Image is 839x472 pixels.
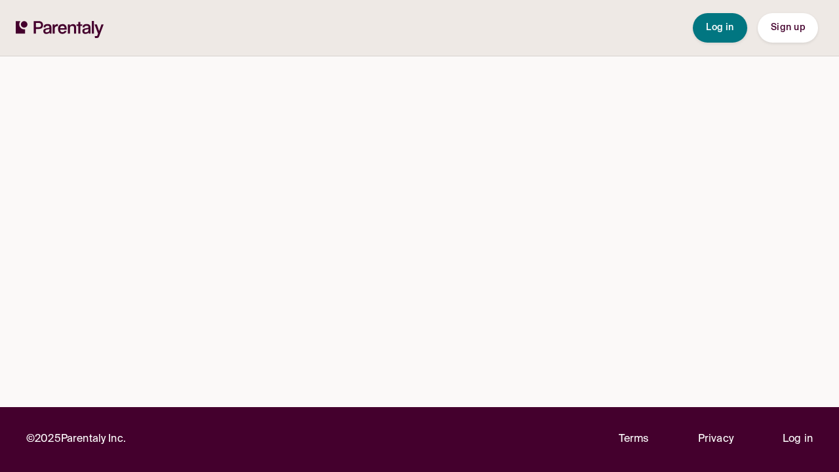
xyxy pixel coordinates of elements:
[693,13,747,43] button: Log in
[771,23,805,32] span: Sign up
[619,431,649,448] a: Terms
[706,23,734,32] span: Log in
[783,431,813,448] a: Log in
[698,431,733,448] a: Privacy
[758,13,818,43] button: Sign up
[26,431,126,448] p: © 2025 Parentaly Inc.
